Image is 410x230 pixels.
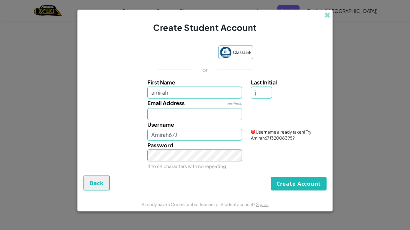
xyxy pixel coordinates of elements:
[256,202,269,207] a: Sign in
[233,48,252,57] span: ClassLink
[227,102,242,106] span: optional
[90,179,104,187] span: Back
[83,175,110,190] button: Back
[153,22,257,33] span: Create Student Account
[142,202,256,207] span: Already have a CodeCombat Teacher or Student account?
[147,163,226,169] small: 4 to 64 characters with no repeating
[220,47,231,58] img: classlink-logo-small.png
[251,129,312,140] span: Username already taken! Try Amirah67J32008395?
[202,66,208,73] p: or
[147,121,174,128] span: Username
[147,142,173,149] span: Password
[154,46,216,60] iframe: Sign in with Google Button
[251,79,277,86] span: Last Initial
[147,99,185,106] span: Email Address
[147,79,175,86] span: First Name
[271,177,327,190] button: Create Account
